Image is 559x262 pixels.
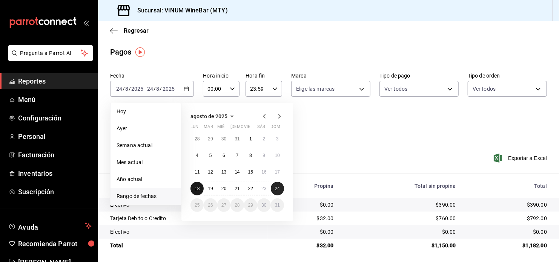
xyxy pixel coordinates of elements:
[8,45,93,61] button: Pregunta a Parrot AI
[230,198,244,212] button: 28 de agosto de 2025
[257,198,270,212] button: 30 de agosto de 2025
[271,132,284,146] button: 3 de agosto de 2025
[147,86,154,92] input: --
[190,165,204,179] button: 11 de agosto de 2025
[274,228,333,236] div: $0.00
[346,242,456,249] div: $1,150.00
[135,47,145,57] img: Tooltip marker
[18,187,92,197] span: Suscripción
[131,86,144,92] input: ----
[235,136,240,142] abbr: 31 de julio de 2025
[263,136,265,142] abbr: 2 de agosto de 2025
[110,215,262,222] div: Tarjeta Debito o Credito
[244,165,257,179] button: 15 de agosto de 2025
[276,136,279,142] abbr: 3 de agosto de 2025
[248,186,253,191] abbr: 22 de agosto de 2025
[125,86,129,92] input: --
[117,142,175,149] span: Semana actual
[271,182,284,195] button: 24 de agosto de 2025
[117,175,175,183] span: Año actual
[230,182,244,195] button: 21 de agosto de 2025
[495,154,547,163] button: Exportar a Excel
[217,124,224,132] abbr: miércoles
[249,136,252,142] abbr: 1 de agosto de 2025
[204,149,217,162] button: 5 de agosto de 2025
[261,169,266,175] abbr: 16 de agosto de 2025
[190,124,198,132] abbr: lunes
[204,182,217,195] button: 19 de agosto de 2025
[83,20,89,26] button: open_drawer_menu
[221,186,226,191] abbr: 20 de agosto de 2025
[144,86,146,92] span: -
[275,203,280,208] abbr: 31 de agosto de 2025
[248,203,253,208] abbr: 29 de agosto de 2025
[217,198,230,212] button: 27 de agosto de 2025
[244,182,257,195] button: 22 de agosto de 2025
[271,198,284,212] button: 31 de agosto de 2025
[208,203,213,208] abbr: 26 de agosto de 2025
[18,76,92,86] span: Reportes
[18,168,92,178] span: Inventarios
[223,153,225,158] abbr: 6 de agosto de 2025
[123,86,125,92] span: /
[230,132,244,146] button: 31 de julio de 2025
[274,242,333,249] div: $32.00
[468,215,547,222] div: $792.00
[190,198,204,212] button: 25 de agosto de 2025
[221,136,226,142] abbr: 30 de julio de 2025
[221,169,226,175] abbr: 13 de agosto de 2025
[257,132,270,146] button: 2 de agosto de 2025
[124,27,149,34] span: Regresar
[235,169,240,175] abbr: 14 de agosto de 2025
[246,73,282,79] label: Hora fin
[468,73,547,79] label: Tipo de orden
[195,186,200,191] abbr: 18 de agosto de 2025
[18,239,92,249] span: Recomienda Parrot
[275,169,280,175] abbr: 17 de agosto de 2025
[195,169,200,175] abbr: 11 de agosto de 2025
[204,165,217,179] button: 12 de agosto de 2025
[230,149,244,162] button: 7 de agosto de 2025
[110,27,149,34] button: Regresar
[110,46,132,58] div: Pagos
[257,149,270,162] button: 9 de agosto de 2025
[18,150,92,160] span: Facturación
[190,132,204,146] button: 28 de julio de 2025
[190,149,204,162] button: 4 de agosto de 2025
[129,86,131,92] span: /
[244,124,250,132] abbr: viernes
[208,186,213,191] abbr: 19 de agosto de 2025
[230,165,244,179] button: 14 de agosto de 2025
[248,169,253,175] abbr: 15 de agosto de 2025
[190,182,204,195] button: 18 de agosto de 2025
[195,203,200,208] abbr: 25 de agosto de 2025
[20,49,81,57] span: Pregunta a Parrot AI
[257,165,270,179] button: 16 de agosto de 2025
[261,203,266,208] abbr: 30 de agosto de 2025
[468,242,547,249] div: $1,182.00
[18,221,82,230] span: Ayuda
[244,198,257,212] button: 29 de agosto de 2025
[468,183,547,189] div: Total
[209,153,212,158] abbr: 5 de agosto de 2025
[117,158,175,166] span: Mes actual
[162,86,175,92] input: ----
[263,153,265,158] abbr: 9 de agosto de 2025
[195,136,200,142] abbr: 28 de julio de 2025
[204,198,217,212] button: 26 de agosto de 2025
[110,73,194,79] label: Fecha
[217,132,230,146] button: 30 de julio de 2025
[18,113,92,123] span: Configuración
[110,228,262,236] div: Efectivo
[208,136,213,142] abbr: 29 de julio de 2025
[110,242,262,249] div: Total
[196,153,198,158] abbr: 4 de agosto de 2025
[204,132,217,146] button: 29 de julio de 2025
[235,203,240,208] abbr: 28 de agosto de 2025
[236,153,239,158] abbr: 7 de agosto de 2025
[379,73,459,79] label: Tipo de pago
[275,186,280,191] abbr: 24 de agosto de 2025
[473,85,496,93] span: Ver todos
